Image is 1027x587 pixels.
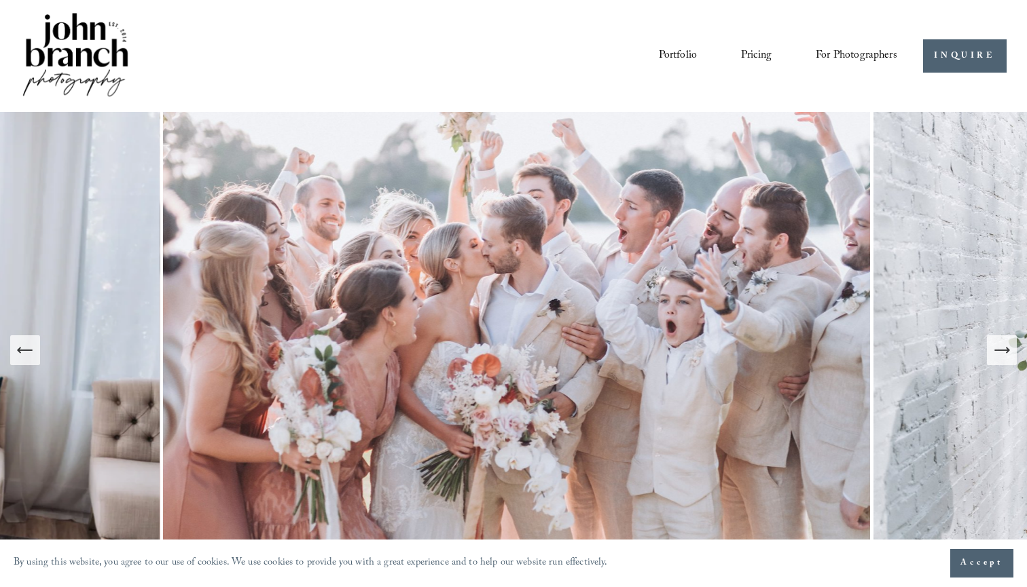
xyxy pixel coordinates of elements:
a: INQUIRE [923,39,1007,73]
img: John Branch IV Photography [20,10,130,102]
span: For Photographers [816,45,897,67]
a: Pricing [741,44,772,67]
a: folder dropdown [816,44,897,67]
button: Next Slide [987,335,1017,365]
span: Accept [960,556,1003,570]
button: Accept [950,549,1013,577]
a: Portfolio [659,44,697,67]
button: Previous Slide [10,335,40,365]
p: By using this website, you agree to our use of cookies. We use cookies to provide you with a grea... [14,554,608,573]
